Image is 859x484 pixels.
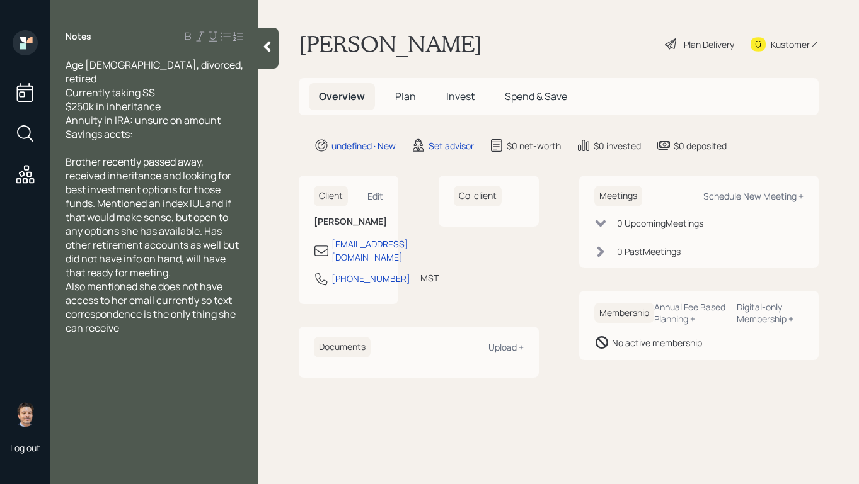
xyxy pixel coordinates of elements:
span: $250k in inheritance [66,99,161,113]
h6: Membership [594,303,654,324]
div: MST [420,271,439,284]
h1: [PERSON_NAME] [299,30,482,58]
div: Plan Delivery [684,38,734,51]
span: Age [DEMOGRAPHIC_DATA], divorced, retired [66,58,245,86]
span: Plan [395,89,416,103]
span: Also mentioned she does not have access to her email currently so text correspondence is the only... [66,279,238,335]
span: Spend & Save [505,89,567,103]
div: Set advisor [429,139,474,152]
img: robby-grisanti-headshot.png [13,402,38,427]
div: $0 net-worth [507,139,561,152]
div: [EMAIL_ADDRESS][DOMAIN_NAME] [331,237,408,264]
div: No active membership [612,336,702,349]
div: 0 Past Meeting s [617,245,681,258]
span: Savings accts: [66,127,133,141]
div: 0 Upcoming Meeting s [617,217,703,230]
span: Currently taking SS [66,86,155,99]
label: Notes [66,30,91,43]
div: Schedule New Meeting + [703,190,804,202]
div: Upload + [488,341,524,353]
span: Brother recently passed away, received inheritance and looking for best investment options for th... [66,155,241,279]
div: Annual Fee Based Planning + [654,301,727,325]
div: Edit [367,190,383,202]
h6: Documents [314,337,371,357]
span: Invest [446,89,475,103]
h6: Co-client [454,186,502,206]
h6: Client [314,186,348,206]
div: Digital-only Membership + [737,301,804,325]
div: $0 deposited [674,139,727,152]
span: Annuity in IRA: unsure on amount [66,113,221,127]
div: undefined · New [331,139,396,152]
div: Log out [10,442,40,454]
div: $0 invested [594,139,641,152]
h6: [PERSON_NAME] [314,217,383,227]
div: Kustomer [771,38,810,51]
h6: Meetings [594,186,642,206]
div: [PHONE_NUMBER] [331,272,410,285]
span: Overview [319,89,365,103]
